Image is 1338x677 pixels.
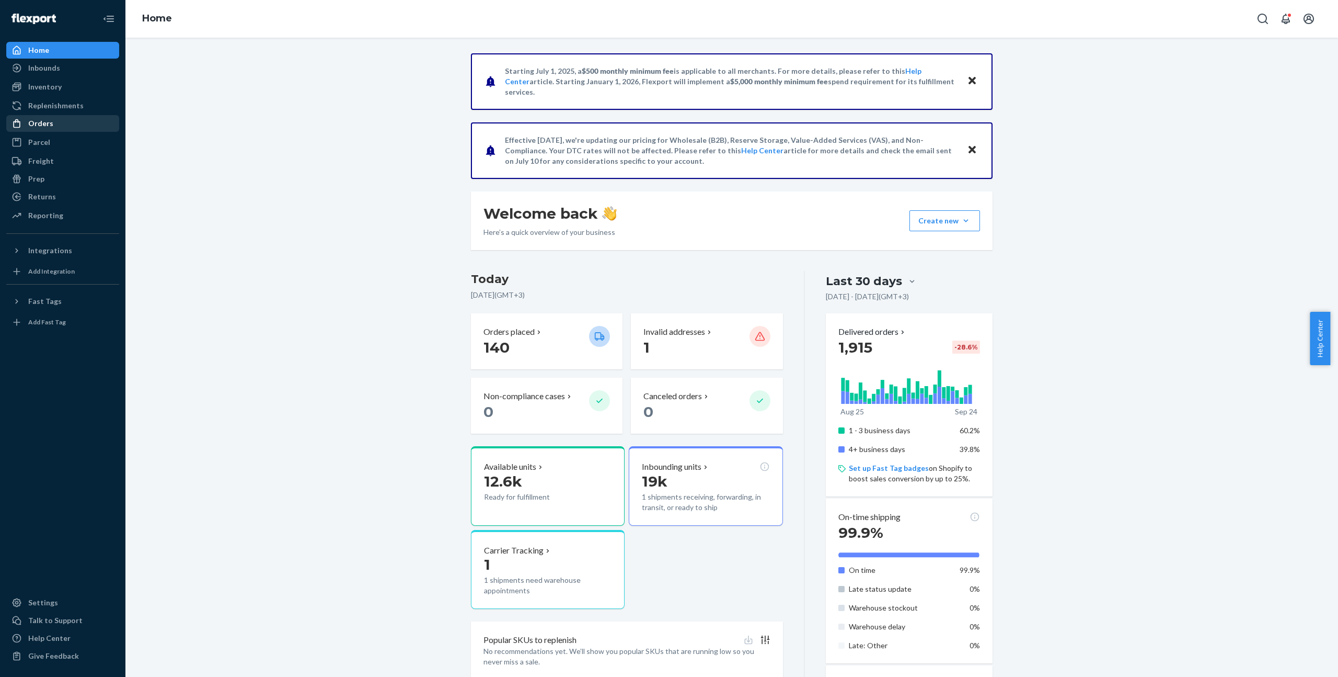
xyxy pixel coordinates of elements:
[6,97,119,114] a: Replenishments
[965,143,979,158] button: Close
[483,338,510,356] span: 140
[970,622,980,631] span: 0%
[631,313,782,369] button: Invalid addresses 1
[142,13,172,24] a: Home
[826,273,902,289] div: Last 30 days
[6,630,119,647] a: Help Center
[840,407,864,417] p: Aug 25
[970,641,980,650] span: 0%
[6,293,119,310] button: Fast Tags
[28,267,75,276] div: Add Integration
[484,556,490,573] span: 1
[6,42,119,59] a: Home
[849,640,952,651] p: Late: Other
[6,263,119,280] a: Add Integration
[28,191,56,202] div: Returns
[643,390,702,402] p: Canceled orders
[471,271,783,288] h3: Today
[849,565,952,576] p: On time
[28,45,49,55] div: Home
[471,530,625,610] button: Carrier Tracking11 shipments need warehouse appointments
[28,63,60,73] div: Inbounds
[1252,8,1273,29] button: Open Search Box
[643,338,650,356] span: 1
[1275,8,1296,29] button: Open notifications
[6,207,119,224] a: Reporting
[471,313,622,369] button: Orders placed 140
[970,584,980,593] span: 0%
[28,156,54,166] div: Freight
[849,425,952,436] p: 1 - 3 business days
[483,634,576,646] p: Popular SKUs to replenish
[28,615,83,626] div: Talk to Support
[28,100,84,111] div: Replenishments
[98,8,119,29] button: Close Navigation
[582,66,674,75] span: $500 monthly minimum fee
[505,66,957,97] p: Starting July 1, 2025, a is applicable to all merchants. For more details, please refer to this a...
[1298,8,1319,29] button: Open account menu
[849,464,929,472] a: Set up Fast Tag badges
[28,137,50,148] div: Parcel
[965,74,979,89] button: Close
[484,492,581,502] p: Ready for fulfillment
[960,426,980,435] span: 60.2%
[741,146,783,155] a: Help Center
[6,115,119,132] a: Orders
[6,78,119,95] a: Inventory
[849,444,952,455] p: 4+ business days
[838,511,901,523] p: On-time shipping
[483,390,565,402] p: Non-compliance cases
[642,492,769,513] p: 1 shipments receiving, forwarding, in transit, or ready to ship
[471,446,625,526] button: Available units12.6kReady for fulfillment
[484,575,612,596] p: 1 shipments need warehouse appointments
[643,326,705,338] p: Invalid addresses
[6,594,119,611] a: Settings
[849,463,980,484] p: on Shopify to boost sales conversion by up to 25%.
[849,584,952,594] p: Late status update
[28,633,71,644] div: Help Center
[6,314,119,331] a: Add Fast Tag
[952,341,980,354] div: -28.6 %
[483,646,770,667] p: No recommendations yet. We’ll show you popular SKUs that are running low so you never miss a sale.
[28,597,58,608] div: Settings
[28,296,62,307] div: Fast Tags
[849,603,952,613] p: Warehouse stockout
[483,403,493,421] span: 0
[28,651,79,661] div: Give Feedback
[730,77,828,86] span: $5,000 monthly minimum fee
[28,118,53,129] div: Orders
[6,188,119,205] a: Returns
[955,407,977,417] p: Sep 24
[484,472,522,490] span: 12.6k
[642,461,701,473] p: Inbounding units
[484,461,536,473] p: Available units
[483,326,535,338] p: Orders placed
[28,174,44,184] div: Prep
[505,135,957,166] p: Effective [DATE], we're updating our pricing for Wholesale (B2B), Reserve Storage, Value-Added Se...
[6,153,119,170] a: Freight
[642,472,667,490] span: 19k
[6,60,119,76] a: Inbounds
[6,134,119,151] a: Parcel
[1310,312,1330,365] span: Help Center
[838,326,907,338] p: Delivered orders
[960,566,980,574] span: 99.9%
[11,14,56,24] img: Flexport logo
[838,338,872,356] span: 1,915
[631,378,782,434] button: Canceled orders 0
[483,204,617,223] h1: Welcome back
[960,445,980,454] span: 39.8%
[6,242,119,259] button: Integrations
[6,648,119,664] button: Give Feedback
[6,171,119,187] a: Prep
[849,622,952,632] p: Warehouse delay
[483,227,617,238] p: Here’s a quick overview of your business
[134,4,180,34] ol: breadcrumbs
[838,524,883,541] span: 99.9%
[484,545,544,557] p: Carrier Tracking
[602,206,617,221] img: hand-wave emoji
[970,603,980,612] span: 0%
[643,403,653,421] span: 0
[471,378,622,434] button: Non-compliance cases 0
[6,612,119,629] a: Talk to Support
